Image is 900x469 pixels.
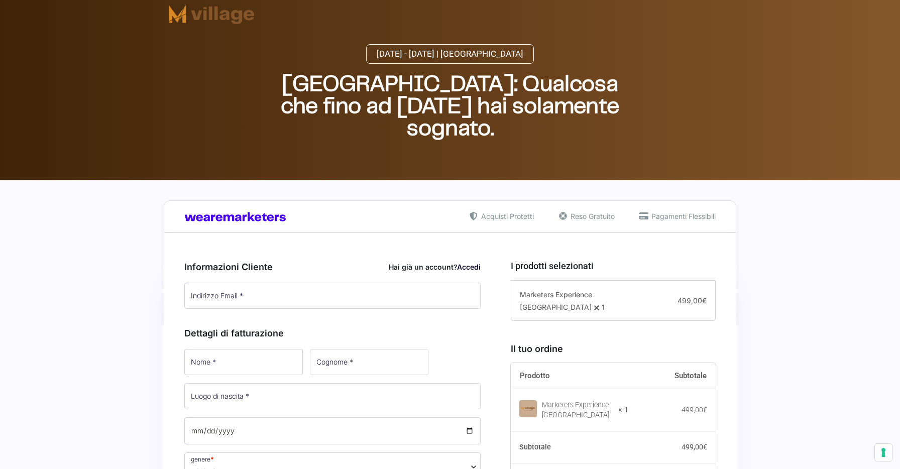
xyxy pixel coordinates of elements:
h3: Dettagli di fatturazione [184,326,481,340]
div: Hai già un account? [389,262,481,272]
div: Marketers Experience [GEOGRAPHIC_DATA] [542,400,612,420]
span: € [703,406,707,414]
span: 1 [602,303,605,311]
h3: Il tuo ordine [511,342,716,356]
bdi: 499,00 [682,406,707,414]
span: Acquisti Protetti [479,211,534,221]
input: Cognome * [310,349,428,375]
input: Nome * [184,349,303,375]
h3: Informazioni Cliente [184,260,481,274]
strong: × 1 [618,405,628,415]
button: Le tue preferenze relative al consenso per le tecnologie di tracciamento [875,444,892,461]
img: Marketers Experience Village Roulette [519,400,537,418]
span: Marketers Experience [GEOGRAPHIC_DATA] [520,290,592,311]
bdi: 499,00 [682,443,707,451]
input: Indirizzo Email * [184,283,481,309]
a: Accedi [457,263,481,271]
th: Subtotale [511,431,629,463]
th: Subtotale [628,363,716,389]
span: € [703,443,707,451]
h3: I prodotti selezionati [511,259,716,273]
span: Reso Gratuito [568,211,615,221]
h2: [GEOGRAPHIC_DATA]: Qualcosa che fino ad [DATE] hai solamente sognato. [269,74,631,140]
span: € [702,296,707,305]
span: 499,00 [678,296,707,305]
input: Luogo di nascita * [184,383,481,409]
th: Prodotto [511,363,629,389]
span: Pagamenti Flessibili [649,211,716,221]
span: [DATE] - [DATE] | [GEOGRAPHIC_DATA] [377,50,523,58]
a: [DATE] - [DATE] | [GEOGRAPHIC_DATA] [366,44,534,64]
iframe: Customerly Messenger Launcher [8,430,38,460]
